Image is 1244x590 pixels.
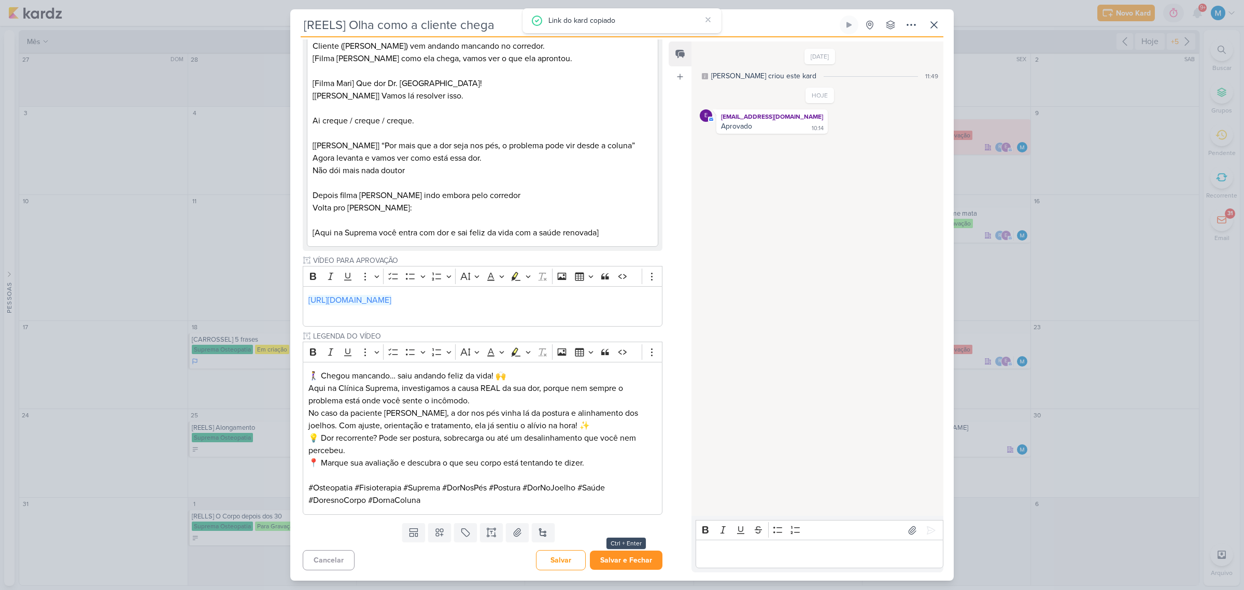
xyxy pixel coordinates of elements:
[711,71,816,81] div: [PERSON_NAME] criou este kard
[845,21,853,29] div: Ligar relógio
[696,520,943,540] div: Editor toolbar
[700,109,712,122] div: educamposfisio@gmail.com
[308,295,391,305] a: [URL][DOMAIN_NAME]
[303,286,662,327] div: Editor editing area: main
[303,550,355,570] button: Cancelar
[313,40,653,239] p: Cliente ([PERSON_NAME]) vem andando mancando no corredor. [Filma [PERSON_NAME] como ela chega, va...
[721,122,752,131] div: Aprovado
[812,124,824,133] div: 10:14
[536,550,586,570] button: Salvar
[718,111,826,122] div: [EMAIL_ADDRESS][DOMAIN_NAME]
[307,19,658,247] div: Editor editing area: main
[308,432,657,482] p: 💡 Dor recorrente? Pode ser postura, sobrecarga ou até um desalinhamento que você nem percebeu. 📍 ...
[311,255,662,266] input: Texto sem título
[308,407,657,432] p: No caso da paciente [PERSON_NAME], a dor nos pés vinha lá da postura e alinhamento dos joelhos. C...
[925,72,938,81] div: 11:49
[704,113,708,119] p: e
[311,331,662,342] input: Texto sem título
[301,16,838,34] input: Kard Sem Título
[303,362,662,515] div: Editor editing area: main
[303,266,662,286] div: Editor toolbar
[308,482,657,507] p: #Osteopatia #Fisioterapia #Suprema #DorNosPés #Postura #DorNoJoelho #Saúde #DoresnoCorpo #DornaCo...
[303,342,662,362] div: Editor toolbar
[606,538,646,549] div: Ctrl + Enter
[696,540,943,568] div: Editor editing area: main
[308,370,657,407] p: 🚶‍♀️ Chegou mancando… saiu andando feliz da vida! 🙌 Aqui na Clínica Suprema, investigamos a causa...
[590,551,662,570] button: Salvar e Fechar
[548,15,701,26] div: Link do kard copiado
